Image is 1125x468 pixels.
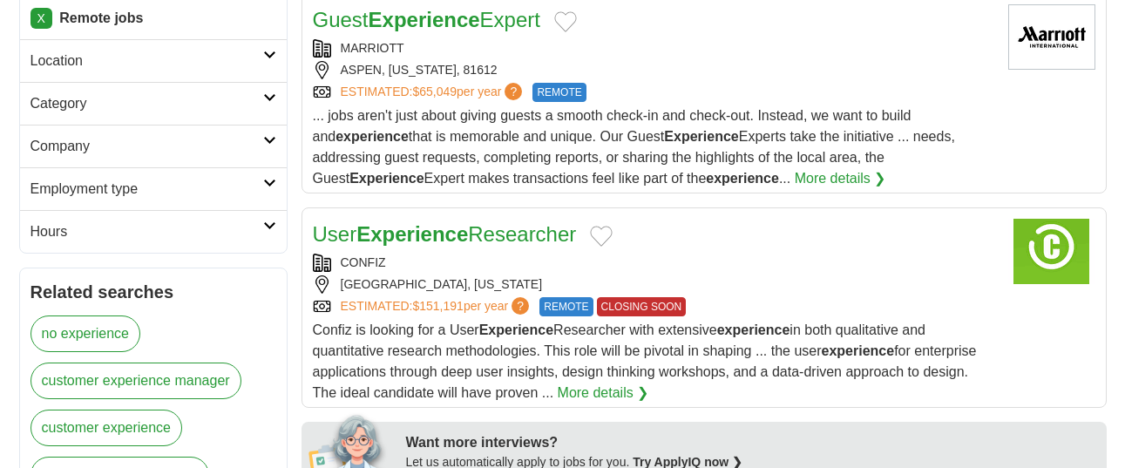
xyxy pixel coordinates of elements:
span: REMOTE [539,297,593,316]
a: MARRIOTT [341,41,404,55]
strong: Experience [664,129,738,144]
a: Company [20,125,287,167]
strong: Experience [349,171,424,186]
h2: Category [30,93,263,114]
strong: experience [717,322,790,337]
a: Category [20,82,287,125]
div: [GEOGRAPHIC_DATA], [US_STATE] [313,275,994,294]
h2: Hours [30,221,263,242]
strong: experience [822,343,895,358]
button: Add to favorite jobs [554,11,577,32]
a: GuestExperienceExpert [313,8,540,31]
div: Want more interviews? [406,432,1096,453]
span: ... jobs aren't just about giving guests a smooth check-in and check-out. Instead, we want to bui... [313,108,955,186]
div: ASPEN, [US_STATE], 81612 [313,61,994,79]
strong: experience [335,129,409,144]
h2: Employment type [30,179,263,200]
a: customer experience [30,410,183,446]
span: Confiz is looking for a User Researcher with extensive in both qualitative and quantitative resea... [313,322,977,400]
h2: Related searches [30,279,276,305]
a: Hours [20,210,287,253]
strong: Experience [479,322,553,337]
strong: Remote jobs [59,10,143,25]
a: X [30,8,52,29]
span: CLOSING SOON [597,297,687,316]
a: Location [20,39,287,82]
span: ? [505,83,522,100]
a: ESTIMATED:$65,049per year? [341,83,526,102]
a: ESTIMATED:$151,191per year? [341,297,533,316]
strong: Experience [369,8,480,31]
strong: experience [706,171,779,186]
h2: Company [30,136,263,157]
span: ? [512,297,529,315]
a: More details ❯ [558,383,649,404]
span: $151,191 [412,299,463,313]
img: Confiz logo [1008,219,1095,284]
button: Add to favorite jobs [590,226,613,247]
a: customer experience manager [30,363,241,399]
a: More details ❯ [795,168,886,189]
h2: Location [30,51,263,71]
a: Employment type [20,167,287,210]
span: REMOTE [532,83,586,102]
a: CONFIZ [341,255,386,269]
a: UserExperienceResearcher [313,222,577,246]
span: $65,049 [412,85,457,98]
a: no experience [30,315,141,352]
strong: Experience [356,222,468,246]
img: Marriott International logo [1008,4,1095,70]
